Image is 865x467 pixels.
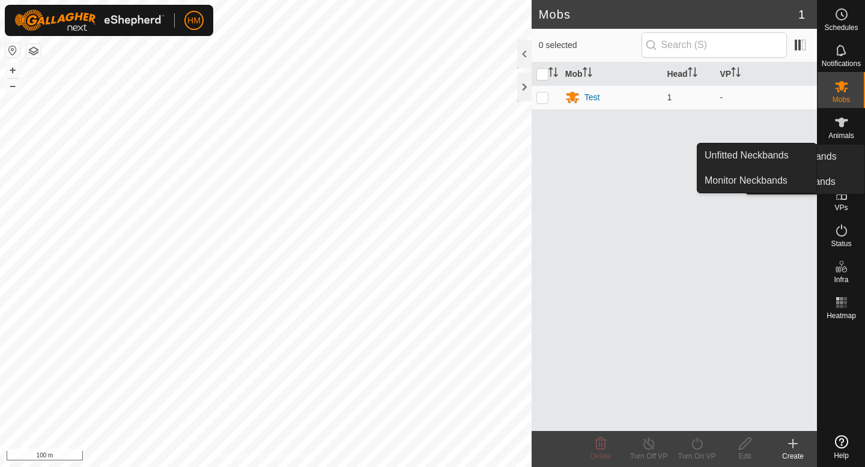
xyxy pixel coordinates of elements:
[5,79,20,93] button: –
[705,148,789,163] span: Unfitted Neckbands
[688,69,697,79] p-sorticon: Activate to sort
[731,69,741,79] p-sorticon: Activate to sort
[827,312,856,319] span: Heatmap
[834,276,848,283] span: Infra
[721,451,769,462] div: Edit
[833,96,850,103] span: Mobs
[828,132,854,139] span: Animals
[548,69,558,79] p-sorticon: Activate to sort
[590,452,612,460] span: Delete
[5,43,20,58] button: Reset Map
[642,32,787,58] input: Search (S)
[187,14,201,27] span: HM
[824,24,858,31] span: Schedules
[539,39,642,52] span: 0 selected
[831,240,851,247] span: Status
[625,451,673,462] div: Turn Off VP
[662,62,715,86] th: Head
[715,62,817,86] th: VP
[715,85,817,109] td: -
[14,10,165,31] img: Gallagher Logo
[834,204,848,211] span: VPs
[798,5,805,23] span: 1
[822,60,861,67] span: Notifications
[834,452,849,459] span: Help
[697,143,816,167] a: Unfitted Neckbands
[583,69,592,79] p-sorticon: Activate to sort
[26,44,41,58] button: Map Layers
[278,451,313,462] a: Contact Us
[705,173,788,188] span: Monitor Neckbands
[673,451,721,462] div: Turn On VP
[560,62,663,86] th: Mob
[218,451,263,462] a: Privacy Policy
[818,430,865,464] a: Help
[667,92,672,102] span: 1
[697,169,816,193] a: Monitor Neckbands
[539,7,798,22] h2: Mobs
[769,451,817,462] div: Create
[584,91,600,104] div: Test
[5,63,20,77] button: +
